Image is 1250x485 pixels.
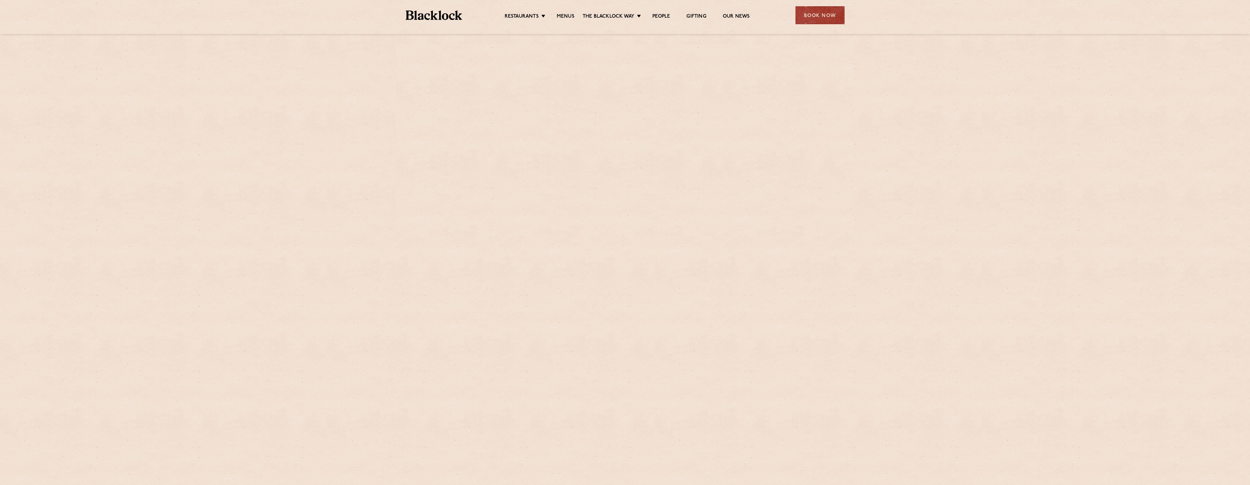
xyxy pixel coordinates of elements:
a: Gifting [686,13,706,21]
a: The Blacklock Way [583,13,634,21]
a: Restaurants [505,13,539,21]
a: Menus [557,13,574,21]
img: BL_Textured_Logo-footer-cropped.svg [406,10,462,20]
a: People [652,13,670,21]
div: Book Now [795,6,845,24]
a: Our News [723,13,750,21]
